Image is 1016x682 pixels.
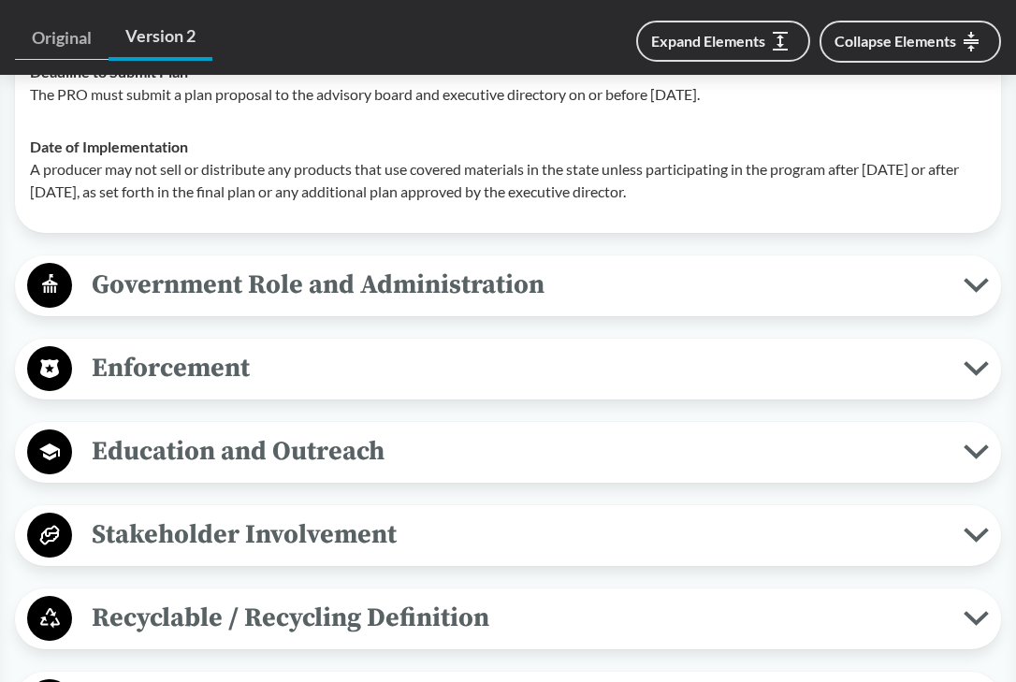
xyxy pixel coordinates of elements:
a: Version 2 [109,15,212,61]
button: Enforcement [22,345,994,393]
span: Education and Outreach [72,430,964,472]
span: Stakeholder Involvement [72,514,964,556]
span: Enforcement [72,347,964,389]
button: Education and Outreach [22,428,994,476]
button: Stakeholder Involvement [22,512,994,559]
a: Original [15,17,109,60]
button: Expand Elements [636,21,810,62]
strong: Date of Implementation [30,138,188,155]
p: The PRO must submit a plan proposal to the advisory board and executive directory on or before [D... [30,83,986,106]
button: Recyclable / Recycling Definition [22,595,994,643]
button: Government Role and Administration [22,262,994,310]
button: Collapse Elements [820,21,1001,63]
p: A producer may not sell or distribute any products that use covered materials in the state unless... [30,158,986,203]
span: Government Role and Administration [72,264,964,306]
strong: Deadline to Submit Plan [30,63,188,80]
span: Recyclable / Recycling Definition [72,597,964,639]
